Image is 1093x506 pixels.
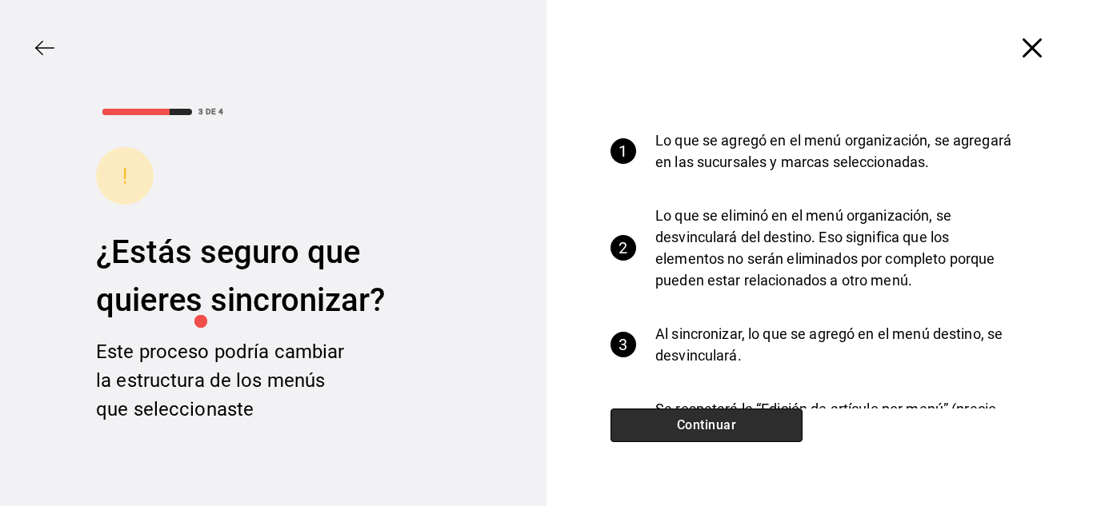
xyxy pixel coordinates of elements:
p: Al sincronizar, lo que se agregó en el menú destino, se desvinculará. [655,323,1016,366]
div: 3 [611,332,636,357]
p: Lo que se eliminó en el menú organización, se desvinculará del destino. Eso significa que los ele... [655,205,1016,291]
div: Este proceso podría cambiar la estructura de los menús que seleccionaste [96,337,352,424]
p: Se respetará la “Edición de artículo por menú” (precio, foto y modificadores ) del menú organizac... [655,398,1016,484]
p: Lo que se agregó en el menú organización, se agregará en las sucursales y marcas seleccionadas. [655,129,1016,173]
div: 1 [611,138,636,164]
div: ¿Estás seguro que quieres sincronizar? [96,229,450,325]
div: 2 [611,235,636,261]
div: 3 DE 4 [198,106,223,118]
button: Continuar [611,408,803,442]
